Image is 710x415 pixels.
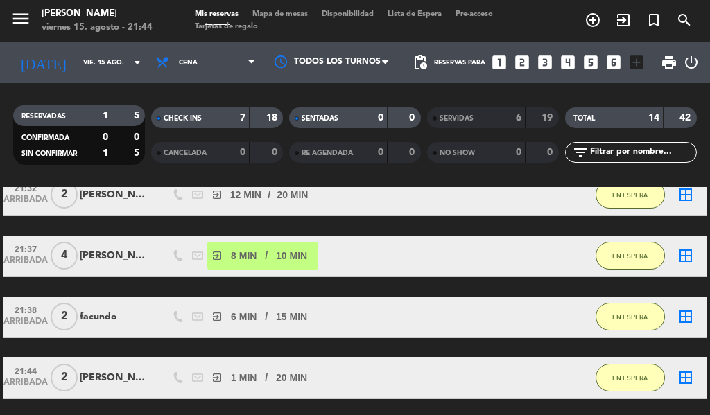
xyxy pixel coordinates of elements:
strong: 5 [134,111,142,121]
span: 8 MIN [231,248,257,264]
span: CONFIRMADA [21,134,69,141]
span: 20 MIN [277,187,308,203]
i: exit_to_app [211,372,223,383]
span: / [265,309,268,325]
span: 2 [51,303,78,330]
span: EN ESPERA [612,191,648,199]
span: 21:44 [8,362,43,378]
div: [PERSON_NAME] divolta [80,370,149,386]
span: Pre-acceso [449,10,500,18]
i: arrow_drop_down [129,54,146,71]
strong: 0 [409,113,417,123]
strong: 0 [240,148,245,157]
span: 2 [51,364,78,391]
span: 15 MIN [276,309,307,325]
strong: 0 [516,148,521,157]
i: add_box [627,53,646,71]
i: power_settings_new [683,54,700,71]
span: / [265,248,268,264]
span: NO SHOW [440,150,475,157]
span: ARRIBADA [8,378,43,394]
button: EN ESPERA [596,303,665,330]
span: 21:38 [8,301,43,317]
span: 20 MIN [276,370,307,386]
span: SIN CONFIRMAR [21,150,77,157]
i: looks_4 [559,53,577,71]
div: facundo [80,309,149,325]
span: RE AGENDADA [302,150,353,157]
strong: 0 [547,148,555,157]
strong: 0 [134,132,142,142]
span: 12 MIN [230,187,261,203]
div: [PERSON_NAME] [80,187,149,203]
strong: 19 [542,113,555,123]
span: 4 [51,242,78,270]
i: exit_to_app [211,311,223,322]
strong: 0 [103,132,108,142]
strong: 1 [103,111,108,121]
span: Reservas para [434,59,485,67]
i: exit_to_app [615,12,632,28]
strong: 1 [103,148,108,158]
i: [DATE] [10,48,76,76]
i: looks_one [490,53,508,71]
div: [PERSON_NAME] [80,248,149,264]
span: SERVIDAS [440,115,474,122]
strong: 0 [378,113,383,123]
button: EN ESPERA [596,364,665,391]
div: viernes 15. agosto - 21:44 [42,21,153,35]
span: 21:37 [8,240,43,256]
i: filter_list [572,144,589,161]
span: TOTAL [573,115,595,122]
button: menu [10,8,31,34]
i: looks_3 [536,53,554,71]
span: 21:32 [8,179,43,195]
button: EN ESPERA [596,242,665,270]
input: Filtrar por nombre... [589,145,696,160]
span: 6 MIN [231,309,257,325]
span: print [661,54,677,71]
span: EN ESPERA [612,252,648,260]
span: / [265,370,268,386]
button: EN ESPERA [596,181,665,209]
i: border_all [677,247,694,264]
span: 1 MIN [231,370,257,386]
strong: 42 [679,113,693,123]
strong: 14 [648,113,659,123]
span: Tarjetas de regalo [188,23,265,30]
span: pending_actions [412,54,428,71]
i: looks_5 [582,53,600,71]
span: / [268,187,270,203]
span: Lista de Espera [381,10,449,18]
strong: 7 [240,113,245,123]
i: border_all [677,308,694,325]
span: Mis reservas [188,10,245,18]
span: Mapa de mesas [245,10,315,18]
span: CANCELADA [164,150,207,157]
i: looks_6 [605,53,623,71]
span: 10 MIN [276,248,307,264]
span: EN ESPERA [612,374,648,382]
strong: 5 [134,148,142,158]
strong: 0 [272,148,280,157]
i: border_all [677,186,694,203]
span: ARRIBADA [8,317,43,333]
span: EN ESPERA [612,313,648,321]
span: 2 [51,181,78,209]
i: exit_to_app [211,189,223,200]
i: exit_to_app [211,250,223,261]
span: ARRIBADA [8,195,43,211]
i: looks_two [513,53,531,71]
span: ARRIBADA [8,256,43,272]
strong: 6 [516,113,521,123]
i: border_all [677,369,694,386]
div: [PERSON_NAME] [42,7,153,21]
i: add_circle_outline [585,12,601,28]
i: menu [10,8,31,29]
strong: 0 [378,148,383,157]
strong: 0 [409,148,417,157]
i: turned_in_not [646,12,662,28]
strong: 18 [266,113,280,123]
i: search [676,12,693,28]
span: CHECK INS [164,115,202,122]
